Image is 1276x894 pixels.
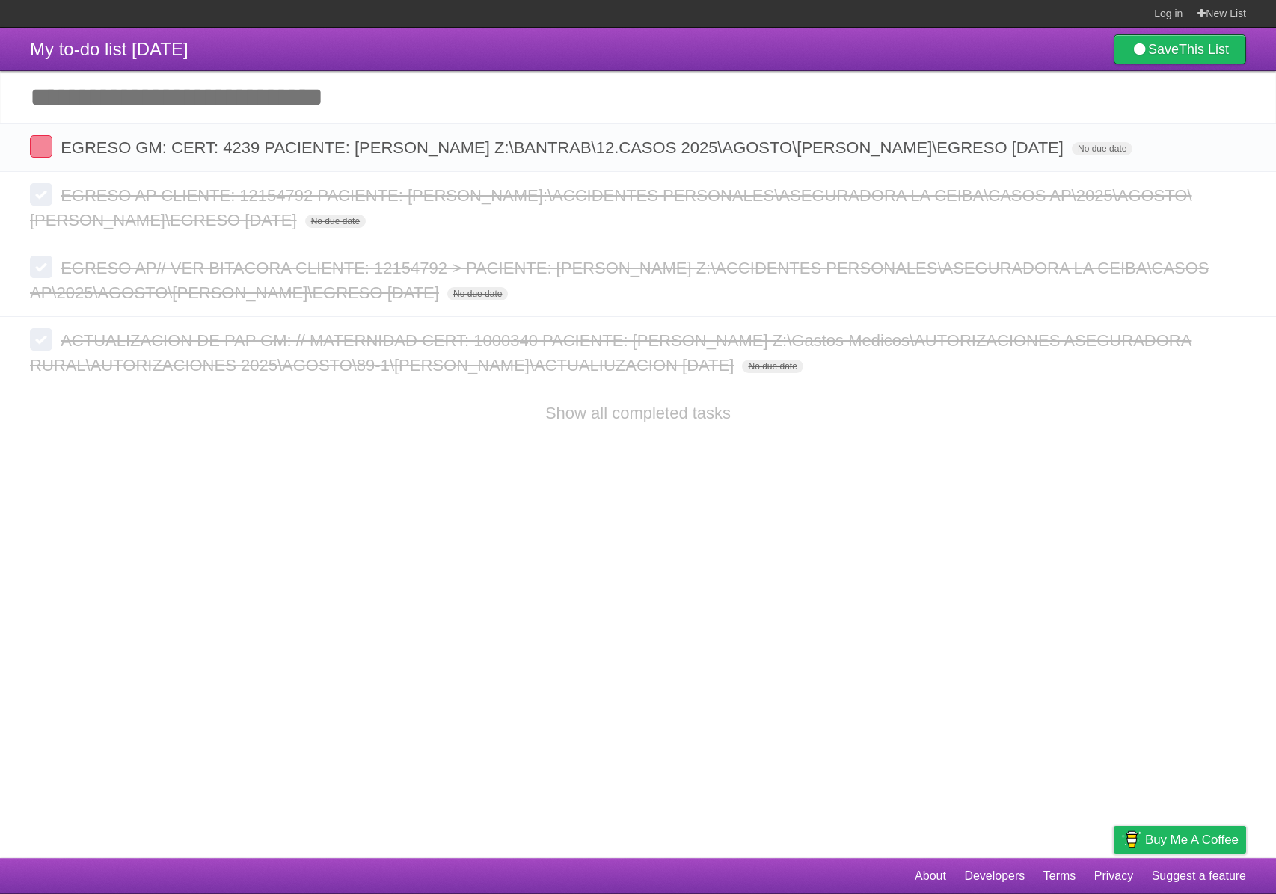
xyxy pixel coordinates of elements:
[1043,862,1076,890] a: Terms
[915,862,946,890] a: About
[1152,862,1246,890] a: Suggest a feature
[1072,142,1132,155] span: No due date
[30,135,52,158] label: Done
[30,186,1192,229] span: EGRESO AP CLIENTE: 12154792 PACIENTE: [PERSON_NAME]:\ACCIDENTES PERSONALES\ASEGURADORA LA CEIBA\C...
[1114,34,1246,64] a: SaveThis List
[1114,826,1246,854] a: Buy me a coffee
[1179,42,1229,57] b: This List
[742,360,803,373] span: No due date
[964,862,1025,890] a: Developers
[1094,862,1133,890] a: Privacy
[30,328,52,351] label: Done
[30,39,188,59] span: My to-do list [DATE]
[305,215,366,228] span: No due date
[61,138,1067,157] span: EGRESO GM: CERT: 4239 PACIENTE: [PERSON_NAME] Z:\BANTRAB\12.CASOS 2025\AGOSTO\[PERSON_NAME]\EGRES...
[30,183,52,206] label: Done
[30,331,1191,374] span: ACTUALIZACION DE PAP GM: // MATERNIDAD CERT: 1000340 PACIENTE: [PERSON_NAME] Z:\Gastos Medicos\AU...
[447,287,508,300] span: No due date
[1121,827,1141,852] img: Buy me a coffee
[1145,827,1239,853] span: Buy me a coffee
[545,404,731,422] a: Show all completed tasks
[30,259,1209,302] span: EGRESO AP// VER BITACORA CLIENTE: 12154792 > PACIENTE: [PERSON_NAME] Z:\ACCIDENTES PERSONALES\ASE...
[30,256,52,278] label: Done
